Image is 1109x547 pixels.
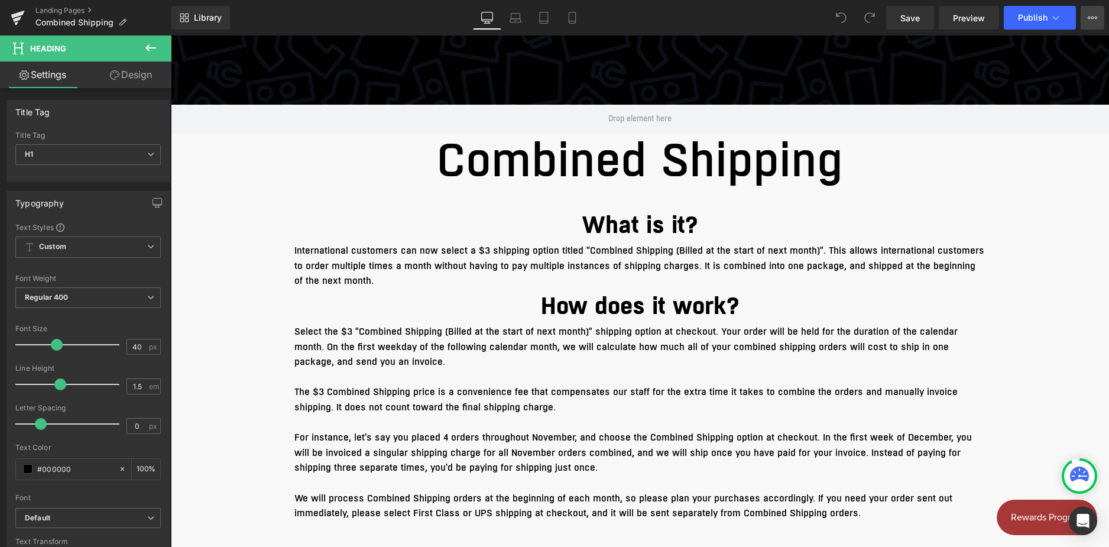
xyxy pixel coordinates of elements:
[39,242,66,252] b: Custom
[194,12,222,23] span: Library
[124,173,815,208] h1: What is it?
[939,6,999,30] a: Preview
[124,290,787,333] span: Select the $3 "Combined Shipping (Billed at the start of next month)" shipping option at checkout...
[149,383,159,390] span: em
[35,6,171,15] a: Landing Pages
[1081,6,1104,30] button: More
[25,513,50,523] i: Default
[501,6,530,30] a: Laptop
[25,150,33,158] b: H1
[953,12,985,24] span: Preview
[15,101,50,117] div: Title Tag
[171,6,230,30] a: New Library
[530,6,558,30] a: Tablet
[15,131,161,140] div: Title Tag
[124,457,782,485] span: We will process Combined Shipping orders at the beginning of each month, so please plan your purc...
[15,274,161,283] div: Font Weight
[15,444,161,452] div: Text Color
[829,6,853,30] button: Undo
[15,364,161,373] div: Line Height
[30,44,66,53] span: Heading
[37,462,113,475] input: Color
[15,494,161,502] div: Font
[1069,507,1097,535] div: Open Intercom Messenger
[25,293,69,302] b: Regular 400
[900,12,920,24] span: Save
[15,192,64,208] div: Typography
[15,222,161,232] div: Text Styles
[132,459,160,480] div: %
[149,422,159,430] span: px
[15,404,161,412] div: Letter Spacing
[473,6,501,30] a: Desktop
[15,325,161,333] div: Font Size
[558,6,586,30] a: Mobile
[35,18,114,27] span: Combined Shipping
[1018,13,1048,22] span: Publish
[124,209,813,252] span: International customers can now select a $3 shipping option titled "Combined Shipping (Billed at ...
[124,350,787,378] span: The $3 Combined Shipping price is a convenience fee that compensates our staff for the extra time...
[88,62,174,88] a: Design
[858,6,881,30] button: Redo
[1004,6,1076,30] button: Publish
[826,464,926,500] iframe: Button to open loyalty program pop-up
[124,396,801,439] span: For instance, let's say you placed 4 orders throughout November, and choose the Combined Shipping...
[124,254,815,289] h1: How does it work?
[124,510,815,545] h1: What does it mean for me?
[149,343,159,351] span: px
[15,538,161,546] div: Text Transform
